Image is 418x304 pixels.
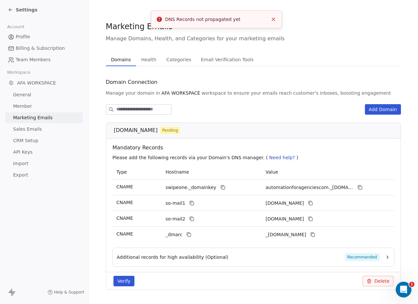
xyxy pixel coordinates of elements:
span: Email Verification Tools [198,55,256,64]
span: so-mail1 [166,200,185,207]
a: Billing & Subscription [5,43,83,54]
span: CNAME [116,184,133,189]
span: Health [139,55,159,64]
span: automationforagenciescom2.swipeone.email [266,216,304,222]
span: AFA WORKSPACE [17,80,56,86]
span: Manage Domains, Health, and Categories for your marketing emails [106,35,401,43]
span: _dmarc.swipeone.email [266,231,306,238]
span: 1 [409,282,414,287]
span: swipeone._domainkey [166,184,216,191]
iframe: Intercom live chat [396,282,411,297]
span: Profile [16,33,30,40]
span: so-mail2 [166,216,185,222]
button: Delete [363,276,393,286]
a: Export [5,170,83,180]
span: Domains [108,55,133,64]
span: [DOMAIN_NAME] [114,126,158,134]
span: Export [13,172,28,179]
span: Team Members [16,56,50,63]
span: customer's inboxes, boosting engagement [293,90,391,96]
span: General [13,91,31,98]
a: Help & Support [48,290,84,295]
span: Import [13,160,28,167]
span: Marketing Emails [13,114,52,121]
span: CRM Setup [13,137,38,144]
span: CNAME [116,216,133,221]
a: API Keys [5,147,83,158]
span: Billing & Subscription [16,45,65,52]
span: Categories [164,55,194,64]
p: Type [116,169,158,176]
span: Recommended [345,253,379,261]
span: Member [13,103,32,110]
button: Close toast [269,15,278,24]
span: AFA WORKSPACE [161,90,200,96]
span: Mandatory Records [112,144,397,152]
span: Domain Connection [106,78,158,86]
a: Marketing Emails [5,112,83,123]
span: Help & Support [54,290,84,295]
span: Manage your domain in [106,90,160,96]
span: automationforagenciescom1.swipeone.email [266,200,304,207]
span: _dmarc [166,231,182,238]
span: Hostname [166,169,189,175]
span: CNAME [116,231,133,237]
a: Team Members [5,54,83,65]
div: DNS Records not propagated yet [165,16,268,23]
span: workspace to ensure your emails reach [202,90,292,96]
a: General [5,89,83,100]
span: Marketing Emails [106,22,173,31]
span: Workspace [4,67,33,77]
a: Settings [8,7,37,13]
span: automationforagenciescom._domainkey.swipeone.email [266,184,353,191]
a: Sales Emails [5,124,83,135]
span: CNAME [116,200,133,205]
img: black.png [8,80,14,86]
span: Sales Emails [13,126,42,133]
a: Import [5,158,83,169]
span: Account [4,22,27,32]
span: Pending [162,127,178,133]
span: API Keys [13,149,32,156]
span: Value [266,169,278,175]
p: Please add the following records via your Domain's DNS manager. ( ) [112,154,397,161]
a: Profile [5,31,83,42]
button: Verify [113,276,134,286]
a: CRM Setup [5,135,83,146]
a: Member [5,101,83,112]
button: Additional records for high availability (Optional)Recommended [117,253,390,261]
span: Settings [16,7,37,13]
button: Add Domain [365,104,401,115]
span: Need help? [269,155,295,160]
span: Additional records for high availability (Optional) [117,254,229,260]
